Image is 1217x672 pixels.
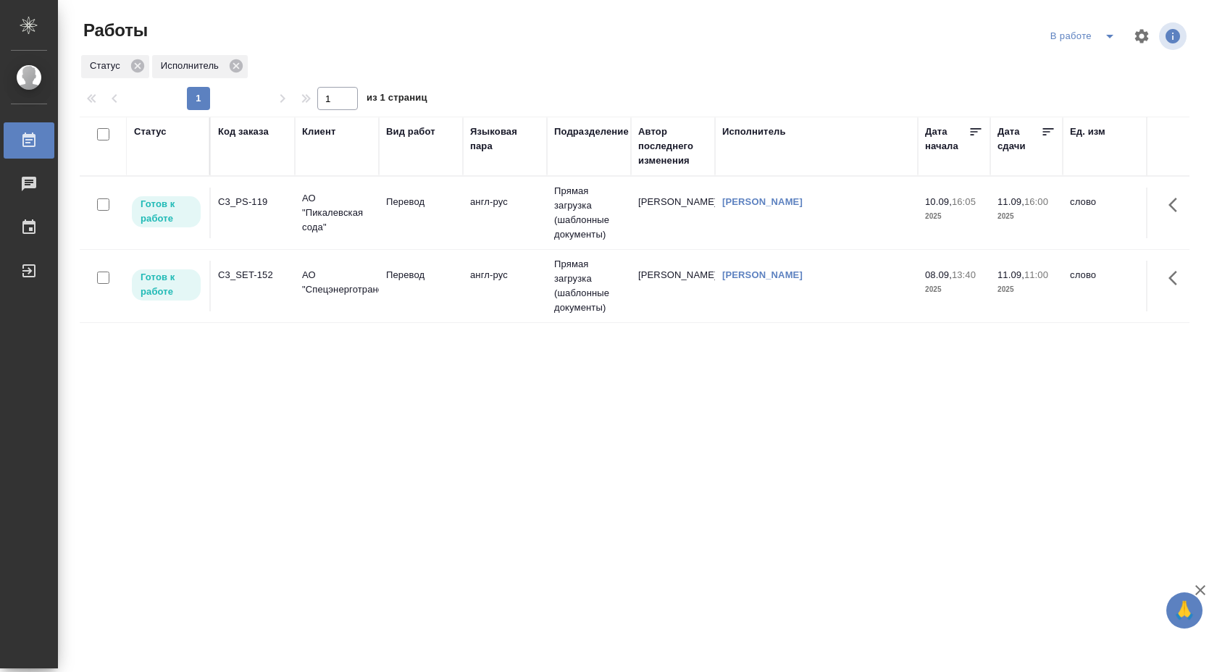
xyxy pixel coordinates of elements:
[463,261,547,311] td: англ-рус
[547,177,631,249] td: Прямая загрузка (шаблонные документы)
[470,125,540,154] div: Языковая пара
[554,125,629,139] div: Подразделение
[1070,125,1105,139] div: Ед. изм
[218,268,288,282] div: C3_SET-152
[218,195,288,209] div: C3_PS-119
[1063,261,1147,311] td: слово
[302,268,372,297] p: АО "Спецэнерготранс"
[386,268,456,282] p: Перевод
[925,282,983,297] p: 2025
[998,269,1024,280] p: 11.09,
[302,191,372,235] p: АО "Пикалевская сода"
[130,268,202,302] div: Исполнитель может приступить к работе
[722,125,786,139] div: Исполнитель
[638,125,708,168] div: Автор последнего изменения
[998,196,1024,207] p: 11.09,
[1172,595,1197,626] span: 🙏
[141,270,192,299] p: Готов к работе
[1124,19,1159,54] span: Настроить таблицу
[952,196,976,207] p: 16:05
[1024,269,1048,280] p: 11:00
[463,188,547,238] td: англ-рус
[925,209,983,224] p: 2025
[302,125,335,139] div: Клиент
[367,89,427,110] span: из 1 страниц
[1160,261,1195,295] button: Здесь прячутся важные кнопки
[161,59,224,73] p: Исполнитель
[1047,25,1124,48] div: split button
[925,196,952,207] p: 10.09,
[998,209,1055,224] p: 2025
[925,269,952,280] p: 08.09,
[90,59,125,73] p: Статус
[80,19,148,42] span: Работы
[722,196,803,207] a: [PERSON_NAME]
[141,197,192,226] p: Готов к работе
[386,195,456,209] p: Перевод
[1166,592,1203,629] button: 🙏
[925,125,969,154] div: Дата начала
[722,269,803,280] a: [PERSON_NAME]
[631,188,715,238] td: [PERSON_NAME]
[134,125,167,139] div: Статус
[81,55,149,78] div: Статус
[547,250,631,322] td: Прямая загрузка (шаблонные документы)
[130,195,202,229] div: Исполнитель может приступить к работе
[386,125,435,139] div: Вид работ
[1024,196,1048,207] p: 16:00
[1063,188,1147,238] td: слово
[631,261,715,311] td: [PERSON_NAME]
[218,125,269,139] div: Код заказа
[1160,188,1195,222] button: Здесь прячутся важные кнопки
[952,269,976,280] p: 13:40
[998,125,1041,154] div: Дата сдачи
[998,282,1055,297] p: 2025
[152,55,248,78] div: Исполнитель
[1159,22,1189,50] span: Посмотреть информацию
